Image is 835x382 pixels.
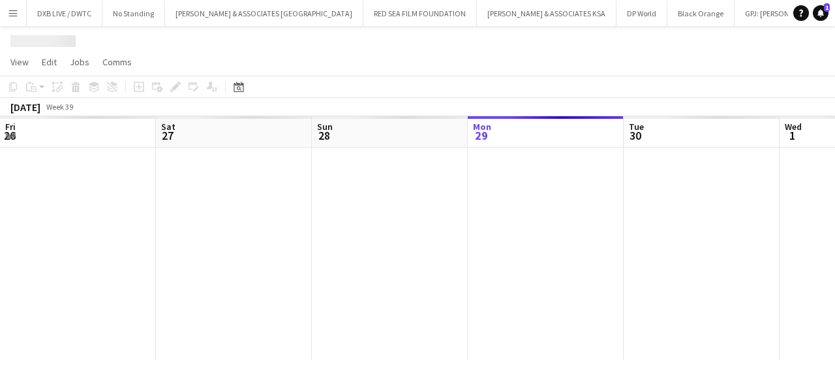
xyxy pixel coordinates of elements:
span: Jobs [70,56,89,68]
a: View [5,54,34,71]
div: [DATE] [10,101,40,114]
span: Edit [42,56,57,68]
span: 27 [159,128,175,143]
span: 1 [783,128,802,143]
span: 29 [471,128,491,143]
button: No Standing [102,1,165,26]
span: Mon [473,121,491,133]
a: Comms [97,54,137,71]
span: Fri [5,121,16,133]
button: GPJ: [PERSON_NAME] [735,1,827,26]
span: Wed [785,121,802,133]
button: DXB LIVE / DWTC [27,1,102,26]
span: Sun [317,121,333,133]
span: View [10,56,29,68]
a: Edit [37,54,62,71]
span: Comms [102,56,132,68]
a: 1 [813,5,828,21]
span: 28 [315,128,333,143]
button: [PERSON_NAME] & ASSOCIATES [GEOGRAPHIC_DATA] [165,1,363,26]
span: Sat [161,121,175,133]
span: Tue [629,121,644,133]
span: Week 39 [43,102,76,112]
button: [PERSON_NAME] & ASSOCIATES KSA [477,1,616,26]
a: Jobs [65,54,95,71]
span: 26 [3,128,16,143]
button: RED SEA FILM FOUNDATION [363,1,477,26]
span: 1 [824,3,830,12]
button: Black Orange [667,1,735,26]
span: 30 [627,128,644,143]
button: DP World [616,1,667,26]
